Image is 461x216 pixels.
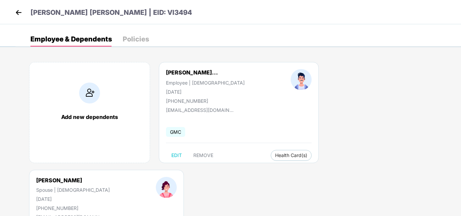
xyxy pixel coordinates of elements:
[166,107,234,113] div: [EMAIL_ADDRESS][DOMAIN_NAME]
[193,153,213,158] span: REMOVE
[123,36,149,42] div: Policies
[36,187,110,193] div: Spouse | [DEMOGRAPHIC_DATA]
[166,98,245,104] div: [PHONE_NUMBER]
[30,36,112,42] div: Employee & Dependents
[166,80,245,86] div: Employee | [DEMOGRAPHIC_DATA]
[36,205,110,211] div: [PHONE_NUMBER]
[30,7,192,18] p: [PERSON_NAME] [PERSON_NAME] | EID: VI3494
[275,154,307,157] span: Health Card(s)
[166,89,245,95] div: [DATE]
[36,196,110,202] div: [DATE]
[271,150,312,161] button: Health Card(s)
[156,177,177,198] img: profileImage
[79,83,100,103] img: addIcon
[291,69,312,90] img: profileImage
[166,127,185,137] span: GMC
[14,7,24,18] img: back
[36,177,110,184] div: [PERSON_NAME]
[36,114,143,120] div: Add new dependents
[171,153,182,158] span: EDIT
[188,150,219,161] button: REMOVE
[166,69,218,76] div: [PERSON_NAME]...
[166,150,187,161] button: EDIT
